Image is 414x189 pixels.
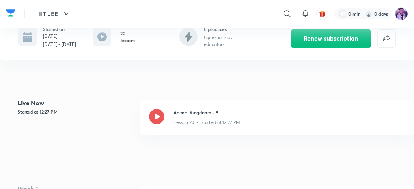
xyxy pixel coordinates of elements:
[6,7,15,19] img: Company Logo
[18,100,134,106] h4: Live Now
[120,30,140,44] h6: 20 lessons
[174,119,240,126] p: Lesson 20 • Started at 12:27 PM
[377,29,396,48] button: false
[395,7,408,20] img: preeti Tripathi
[43,26,78,39] h6: Started on [DATE]
[204,34,251,48] p: 0 questions by educators
[174,109,405,116] h3: Animal Kingdnom - 8
[365,10,373,18] img: streak
[316,8,328,20] button: avatar
[319,10,326,17] img: avatar
[18,108,134,115] h5: Started at 12:27 PM
[6,7,15,21] a: Company Logo
[204,26,251,33] h6: 0 practices
[291,29,371,48] button: Renew subscription
[34,6,75,21] button: IIT JEE
[43,41,78,48] p: [DATE] - [DATE]
[140,100,414,144] a: Animal Kingdnom - 8Lesson 20 • Started at 12:27 PM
